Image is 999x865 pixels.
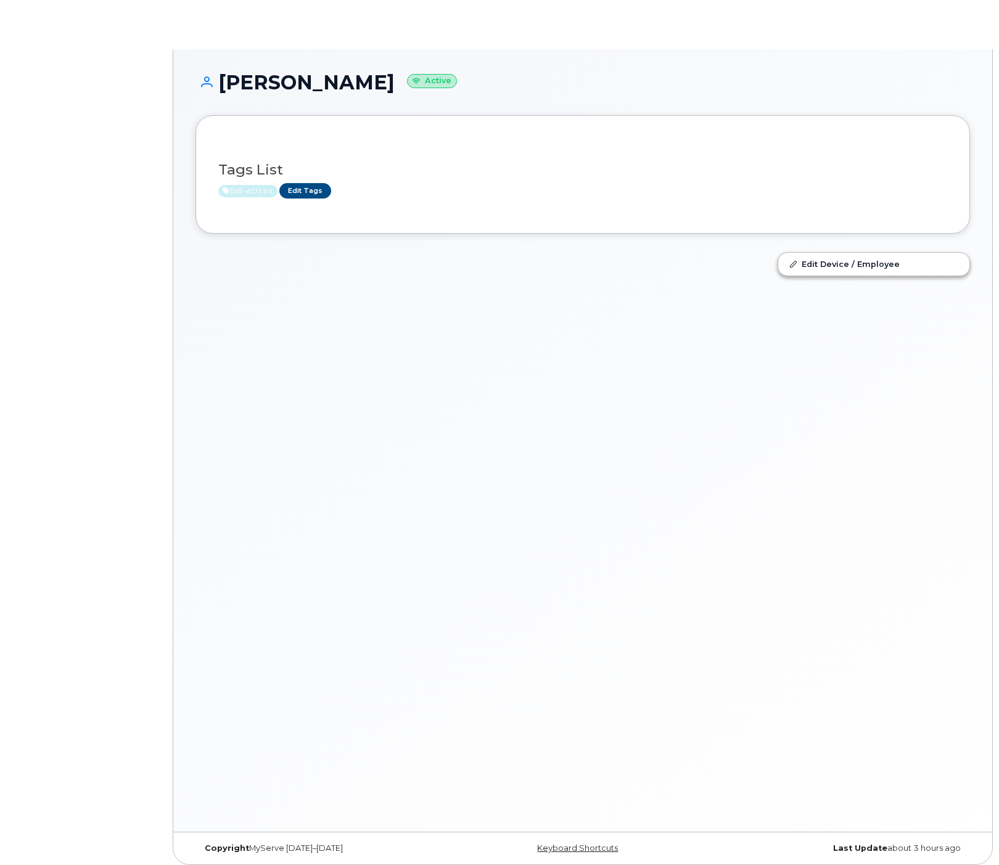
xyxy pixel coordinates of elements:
a: Edit Device / Employee [778,253,969,275]
span: Active from May 5, 2025 [218,185,277,197]
small: Active [407,74,457,88]
strong: Copyright [205,843,249,853]
div: MyServe [DATE]–[DATE] [195,843,454,853]
h1: [PERSON_NAME] [195,72,970,93]
strong: Last Update [833,843,887,853]
a: Edit Tags [279,183,331,199]
div: about 3 hours ago [712,843,970,853]
h3: Tags List [218,162,947,178]
a: Keyboard Shortcuts [537,843,618,853]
